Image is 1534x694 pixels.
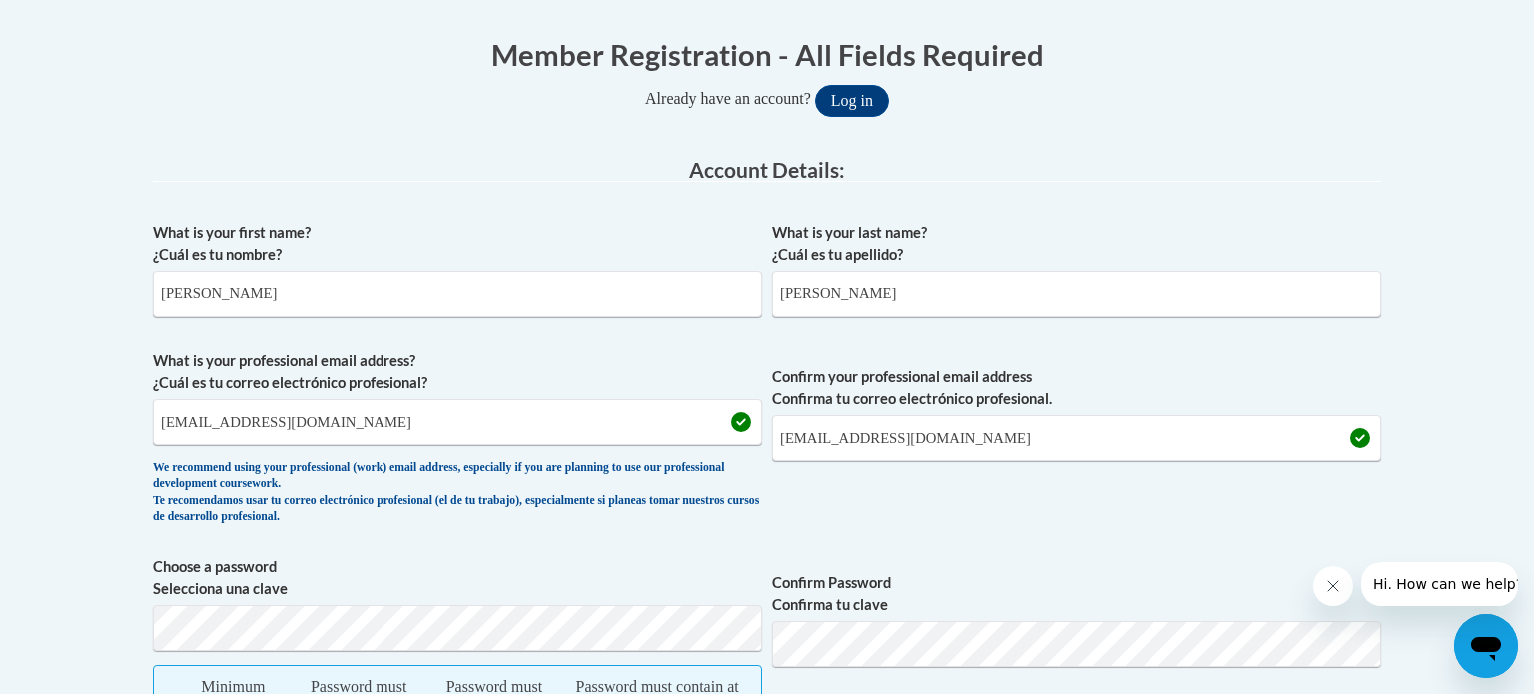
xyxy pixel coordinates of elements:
[772,222,1381,266] label: What is your last name? ¿Cuál es tu apellido?
[153,34,1381,75] h1: Member Registration - All Fields Required
[153,350,762,394] label: What is your professional email address? ¿Cuál es tu correo electrónico profesional?
[1454,614,1518,678] iframe: Button to launch messaging window
[1361,562,1518,606] iframe: Message from company
[772,271,1381,317] input: Metadata input
[153,460,762,526] div: We recommend using your professional (work) email address, especially if you are planning to use ...
[645,90,811,107] span: Already have an account?
[815,85,889,117] button: Log in
[689,157,845,182] span: Account Details:
[772,415,1381,461] input: Required
[772,366,1381,410] label: Confirm your professional email address Confirma tu correo electrónico profesional.
[153,399,762,445] input: Metadata input
[153,271,762,317] input: Metadata input
[1313,566,1353,606] iframe: Close message
[772,572,1381,616] label: Confirm Password Confirma tu clave
[153,556,762,600] label: Choose a password Selecciona una clave
[153,222,762,266] label: What is your first name? ¿Cuál es tu nombre?
[12,14,162,30] span: Hi. How can we help?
